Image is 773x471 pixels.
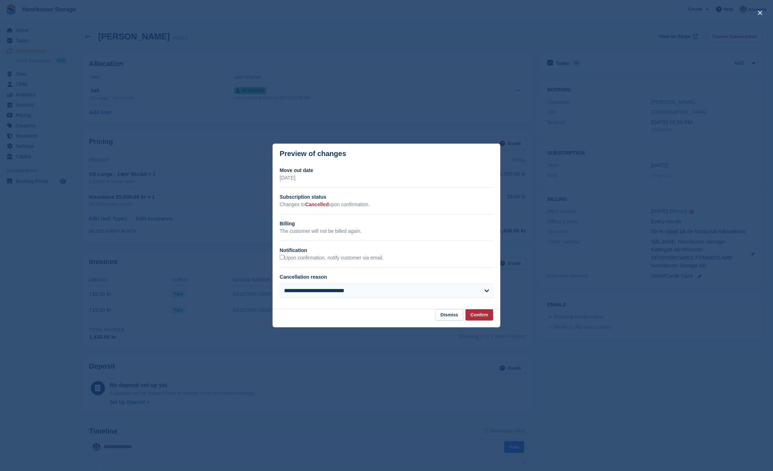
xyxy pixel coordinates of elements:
[280,274,327,280] label: Cancellation reason
[280,167,493,174] h2: Move out date
[280,220,493,228] h2: Billing
[754,7,766,18] button: close
[280,228,493,235] p: The customer will not be billed again.
[280,255,384,261] label: Upon confirmation, notify customer via email.
[280,150,346,158] p: Preview of changes
[466,309,493,321] button: Confirm
[305,202,329,207] span: Cancelled
[436,309,463,321] button: Dismiss
[280,174,493,182] p: [DATE]
[280,255,284,259] input: Upon confirmation, notify customer via email.
[280,193,493,201] h2: Subscription status
[280,247,493,254] h2: Notification
[280,201,493,208] p: Changes to upon confirmation.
